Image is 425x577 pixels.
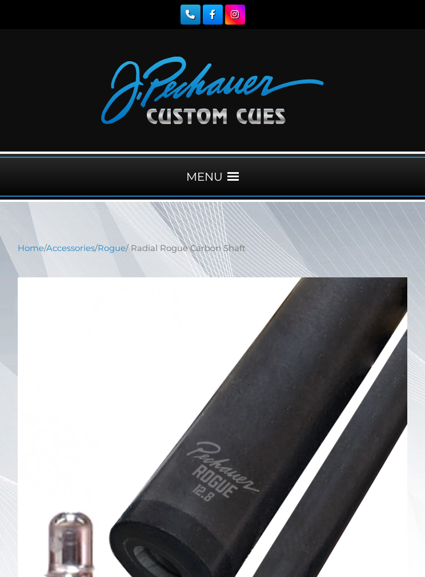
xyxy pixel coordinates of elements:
a: Rogue [98,243,126,253]
a: Home [18,243,44,253]
a: Accessories [46,243,95,253]
nav: Breadcrumb [18,242,407,254]
img: Pechauer Custom Cues [101,57,324,124]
